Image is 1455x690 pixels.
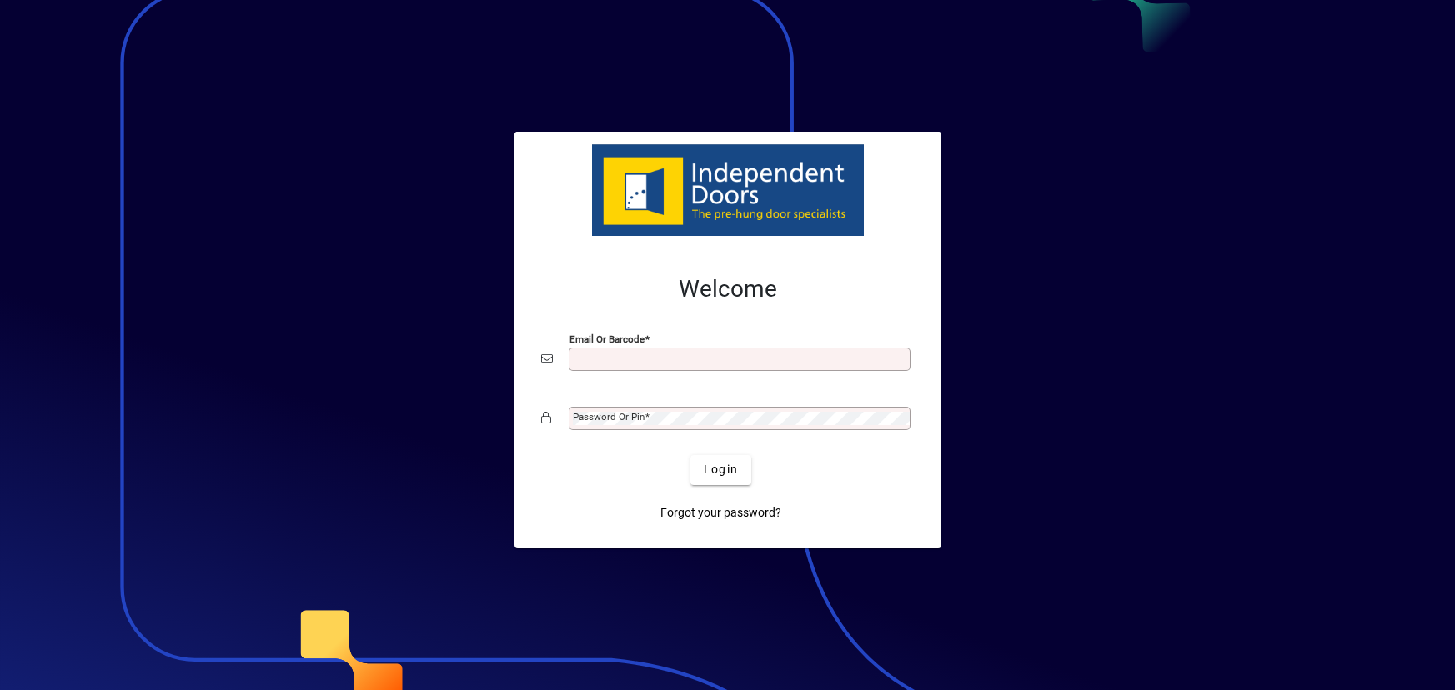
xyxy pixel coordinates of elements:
[569,332,645,344] mat-label: Email or Barcode
[654,498,788,528] a: Forgot your password?
[690,455,751,485] button: Login
[660,504,781,522] span: Forgot your password?
[704,461,738,478] span: Login
[541,275,915,303] h2: Welcome
[573,411,645,422] mat-label: Password or Pin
